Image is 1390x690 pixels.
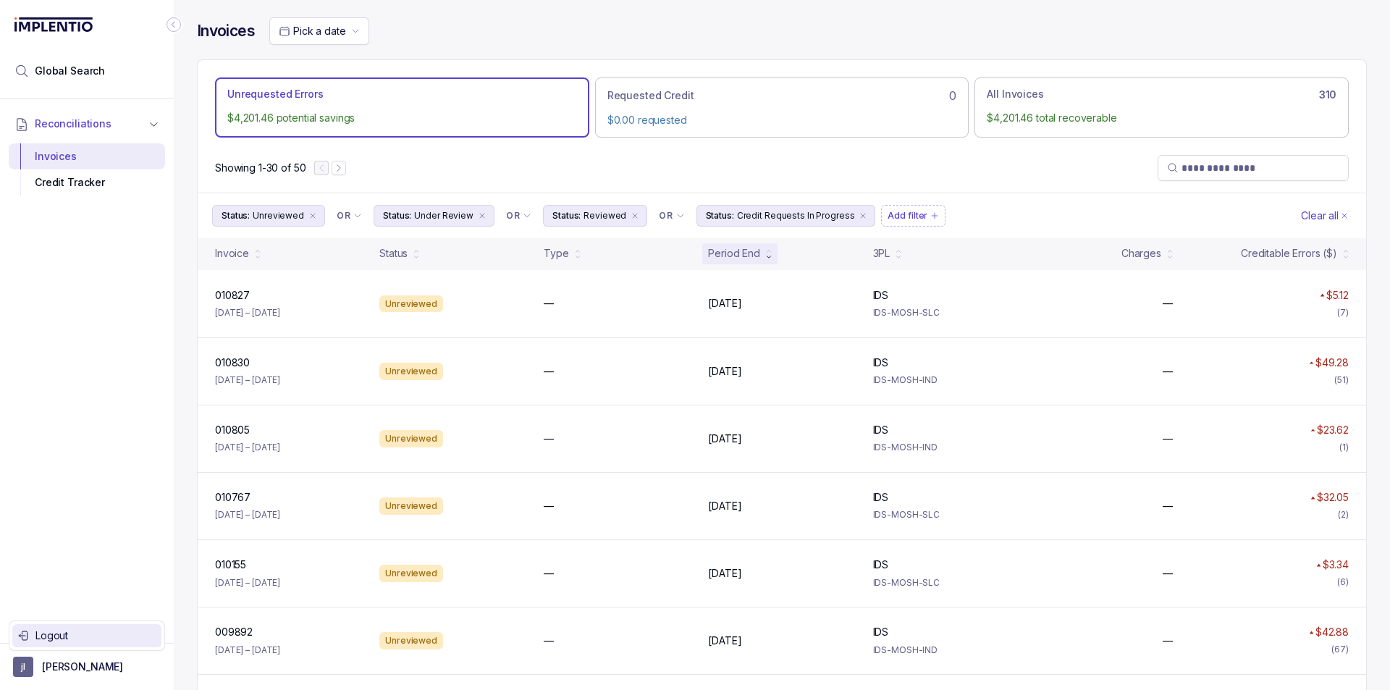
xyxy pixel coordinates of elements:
button: Filter Chip Credit Requests In Progress [696,205,876,227]
p: IDS [873,288,889,303]
div: remove content [857,210,869,222]
p: [DATE] – [DATE] [215,576,280,590]
div: Reconciliations [9,140,165,199]
p: — [544,296,554,311]
div: (51) [1334,373,1349,387]
p: Under Review [414,209,473,223]
li: Filter Chip Connector undefined [337,210,362,222]
div: Type [544,246,568,261]
p: 010830 [215,355,250,370]
button: Filter Chip Unreviewed [212,205,325,227]
p: 010767 [215,490,250,505]
p: Requested Credit [607,88,694,103]
div: Unreviewed [379,363,443,380]
button: User initials[PERSON_NAME] [13,657,161,677]
p: OR [659,210,673,222]
p: 010155 [215,558,246,572]
li: Filter Chip Connector undefined [506,210,531,222]
p: 009892 [215,625,253,639]
p: [DATE] [708,499,741,513]
p: — [1163,364,1173,379]
p: [DATE] – [DATE] [215,440,280,455]
div: remove content [307,210,319,222]
p: $3.34 [1323,558,1349,572]
p: — [544,432,554,446]
p: IDS-MOSH-IND [873,440,1020,455]
button: Next Page [332,161,346,175]
div: 3PL [873,246,890,261]
p: Unreviewed [253,209,304,223]
p: IDS [873,355,889,370]
p: 010827 [215,288,250,303]
button: Date Range Picker [269,17,369,45]
p: $0.00 requested [607,113,957,127]
p: — [1163,566,1173,581]
p: [DATE] [708,566,741,581]
div: Credit Tracker [20,169,153,195]
p: $42.88 [1315,625,1349,639]
p: — [544,634,554,648]
p: IDS-MOSH-SLC [873,508,1020,522]
div: remove content [629,210,641,222]
p: [DATE] [708,364,741,379]
div: 0 [607,87,957,104]
p: IDS [873,625,889,639]
button: Filter Chip Under Review [374,205,494,227]
p: Clear all [1301,209,1339,223]
ul: Filter Group [212,205,1298,227]
img: red pointer upwards [1320,293,1324,297]
p: — [544,364,554,379]
div: (7) [1337,306,1349,320]
div: (6) [1337,575,1349,589]
div: Invoices [20,143,153,169]
search: Date Range Picker [279,24,345,38]
button: Filter Chip Connector undefined [331,206,368,226]
div: Unreviewed [379,295,443,313]
p: OR [506,210,520,222]
button: Filter Chip Reviewed [543,205,647,227]
img: red pointer upwards [1309,361,1313,365]
p: IDS-MOSH-IND [873,373,1020,387]
p: — [1163,634,1173,648]
button: Filter Chip Add filter [881,205,945,227]
img: red pointer upwards [1310,496,1315,500]
p: $5.12 [1326,288,1349,303]
p: [PERSON_NAME] [42,660,123,674]
img: red pointer upwards [1316,563,1320,567]
h6: 310 [1319,89,1336,101]
p: Status: [222,209,250,223]
p: Credit Requests In Progress [737,209,855,223]
div: Creditable Errors ($) [1241,246,1337,261]
li: Filter Chip Connector undefined [659,210,684,222]
ul: Action Tab Group [215,77,1349,137]
div: (2) [1338,508,1349,522]
div: Period End [708,246,760,261]
p: OR [337,210,350,222]
p: — [1163,432,1173,446]
h4: Invoices [197,21,255,41]
span: Reconciliations [35,117,111,131]
p: [DATE] – [DATE] [215,508,280,522]
p: — [544,499,554,513]
div: Unreviewed [379,430,443,447]
p: IDS-MOSH-SLC [873,306,1020,320]
p: [DATE] – [DATE] [215,373,280,387]
p: [DATE] – [DATE] [215,306,280,320]
div: Remaining page entries [215,161,306,175]
p: [DATE] [708,634,741,648]
p: — [1163,499,1173,513]
p: [DATE] [708,432,741,446]
div: remove content [476,210,488,222]
button: Filter Chip Connector undefined [653,206,690,226]
p: $4,201.46 total recoverable [987,111,1336,125]
p: $32.05 [1317,490,1349,505]
div: Unreviewed [379,497,443,515]
span: Global Search [35,64,105,78]
button: Clear Filters [1298,205,1352,227]
div: Unreviewed [379,565,443,582]
button: Reconciliations [9,108,165,140]
p: — [1163,296,1173,311]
